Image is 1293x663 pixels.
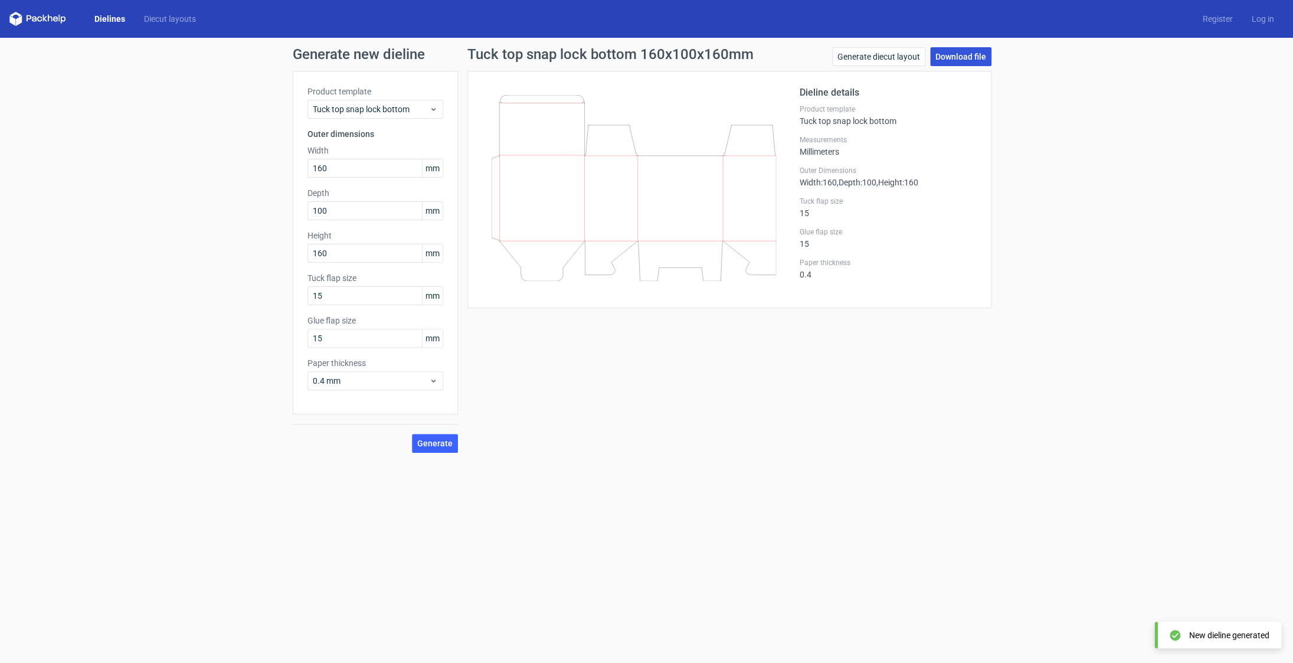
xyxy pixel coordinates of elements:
a: Log in [1242,13,1284,25]
div: 15 [800,227,977,249]
label: Height [307,230,443,241]
a: Dielines [85,13,135,25]
span: Tuck top snap lock bottom [313,103,429,115]
div: 15 [800,197,977,218]
div: 0.4 [800,258,977,279]
div: New dieline generated [1189,629,1269,641]
a: Generate diecut layout [832,47,925,66]
span: mm [422,287,443,305]
span: mm [422,329,443,347]
h3: Outer dimensions [307,128,443,140]
label: Product template [307,86,443,97]
label: Outer Dimensions [800,166,977,175]
span: , Depth : 100 [837,178,876,187]
span: Generate [417,439,453,448]
span: mm [422,202,443,220]
label: Tuck flap size [800,197,977,206]
span: mm [422,244,443,262]
h1: Tuck top snap lock bottom 160x100x160mm [467,47,754,61]
label: Depth [307,187,443,199]
div: Millimeters [800,135,977,156]
h1: Generate new dieline [293,47,1001,61]
h2: Dieline details [800,86,977,100]
label: Glue flap size [307,315,443,326]
div: Tuck top snap lock bottom [800,104,977,126]
label: Product template [800,104,977,114]
a: Download file [930,47,991,66]
label: Glue flap size [800,227,977,237]
span: mm [422,159,443,177]
button: Generate [412,434,458,453]
label: Width [307,145,443,156]
label: Paper thickness [307,357,443,369]
span: , Height : 160 [876,178,918,187]
a: Register [1193,13,1242,25]
label: Tuck flap size [307,272,443,284]
a: Diecut layouts [135,13,205,25]
label: Measurements [800,135,977,145]
span: Width : 160 [800,178,837,187]
label: Paper thickness [800,258,977,267]
span: 0.4 mm [313,375,429,387]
